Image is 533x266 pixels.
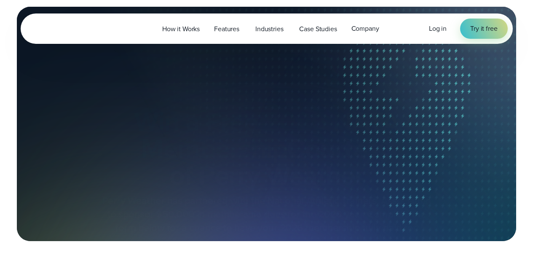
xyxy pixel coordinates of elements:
span: Case Studies [299,24,337,34]
a: Try it free [460,19,507,39]
span: Log in [429,24,447,33]
a: Case Studies [292,20,344,38]
a: Log in [429,24,447,34]
span: Company [351,24,379,34]
span: Features [214,24,239,34]
span: How it Works [162,24,200,34]
span: Industries [255,24,283,34]
a: How it Works [155,20,207,38]
span: Try it free [470,24,497,34]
